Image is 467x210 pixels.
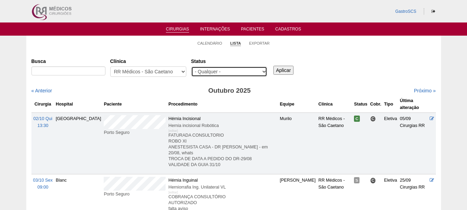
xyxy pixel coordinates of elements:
a: Exportar [249,41,270,46]
a: Pacientes [241,27,264,34]
p: FATURADA CONSULTORIO ROBO XI ANESTESISTA CASA - DR [PERSON_NAME] - em 20/08, whats TROCA DE DATA ... [168,133,277,168]
td: RR Médicos - São Caetano [317,112,353,174]
a: Lista [230,41,241,46]
a: 03/10 Sex 09:00 [33,178,53,190]
a: Internações [200,27,230,34]
span: Consultório [370,116,376,122]
a: Calendário [197,41,222,46]
div: Porto Seguro [104,129,166,136]
span: Confirmada [354,116,360,122]
a: Cadastros [275,27,301,34]
th: Última alteração [399,96,429,113]
th: Cobr. [369,96,383,113]
i: Sair [431,9,435,13]
td: Eletiva [383,112,399,174]
span: 13:30 [37,123,48,128]
input: Aplicar [273,66,294,75]
th: Tipo [383,96,399,113]
div: [editar] [168,189,178,196]
th: Procedimento [167,96,278,113]
span: 02/10 Qui [34,116,53,121]
input: Digite os termos que você deseja procurar. [31,66,105,75]
th: Cirurgia [31,96,55,113]
div: Hernia incisional Robótica [168,122,277,129]
span: 03/10 Sex [33,178,53,183]
th: Equipe [278,96,317,113]
div: Porto Seguro [104,191,166,198]
a: Cirurgias [166,27,189,33]
label: Busca [31,58,105,65]
h3: Outubro 2025 [128,86,330,96]
th: Hospital [54,96,102,113]
span: 09:00 [37,185,48,190]
label: Status [191,58,267,65]
th: Status [353,96,369,113]
td: Murilo [278,112,317,174]
td: Hérnia Incisional [167,112,278,174]
span: Consultório [370,177,376,183]
td: 05/09 Cirurgias RR [399,112,429,174]
th: Clínica [317,96,353,113]
a: « Anterior [31,88,52,93]
span: Suspensa [354,177,359,183]
a: Próximo » [414,88,436,93]
label: Clínica [110,58,186,65]
a: Editar [430,116,434,121]
th: Paciente [102,96,167,113]
a: 02/10 Qui 13:30 [34,116,53,128]
td: [GEOGRAPHIC_DATA] [54,112,102,174]
div: Herniorrafia Ing. Unilateral VL [168,184,277,191]
div: [editar] [168,127,178,134]
a: Editar [430,178,434,183]
a: GastroSCS [395,9,416,14]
